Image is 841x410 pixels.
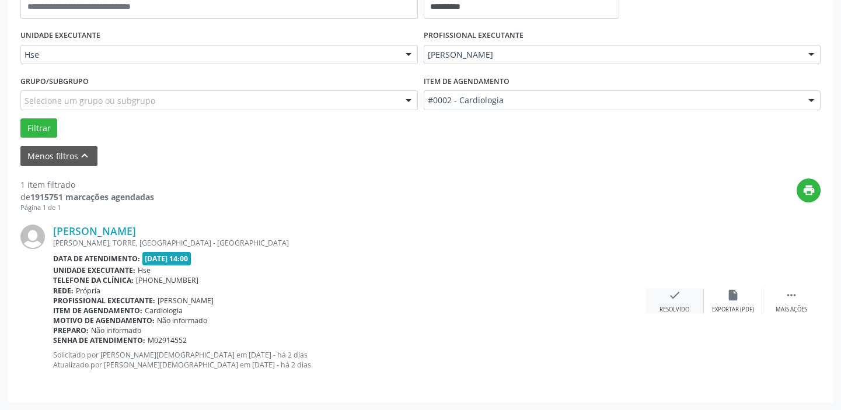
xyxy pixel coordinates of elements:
i: print [802,184,815,197]
button: print [797,178,821,202]
b: Item de agendamento: [53,306,142,316]
div: de [20,191,154,203]
b: Senha de atendimento: [53,335,145,345]
span: #0002 - Cardiologia [428,94,797,106]
a: [PERSON_NAME] [53,225,136,237]
span: Hse [25,49,394,61]
b: Data de atendimento: [53,254,140,264]
span: Não informado [91,325,141,335]
label: Item de agendamento [424,72,510,90]
div: Página 1 de 1 [20,203,154,213]
p: Solicitado por [PERSON_NAME][DEMOGRAPHIC_DATA] em [DATE] - há 2 dias Atualizado por [PERSON_NAME]... [53,350,645,370]
span: Hse [138,265,151,275]
div: Resolvido [659,306,689,314]
button: Menos filtroskeyboard_arrow_up [20,146,97,166]
strong: 1915751 marcações agendadas [30,191,154,202]
span: M02914552 [148,335,187,345]
div: Mais ações [776,306,807,314]
label: PROFISSIONAL EXECUTANTE [424,27,524,45]
b: Preparo: [53,325,89,335]
span: [PHONE_NUMBER] [136,275,198,285]
label: UNIDADE EXECUTANTE [20,27,100,45]
div: 1 item filtrado [20,178,154,191]
i: check [668,289,681,302]
button: Filtrar [20,118,57,138]
label: Grupo/Subgrupo [20,72,89,90]
span: Cardiologia [145,306,183,316]
b: Rede: [53,286,74,296]
span: Selecione um grupo ou subgrupo [25,94,155,107]
i: keyboard_arrow_up [78,149,91,162]
i:  [785,289,798,302]
img: img [20,225,45,249]
span: [PERSON_NAME] [158,296,214,306]
b: Profissional executante: [53,296,155,306]
div: Exportar (PDF) [712,306,754,314]
span: Própria [76,286,100,296]
span: [PERSON_NAME] [428,49,797,61]
b: Unidade executante: [53,265,135,275]
span: Não informado [157,316,207,325]
span: [DATE] 14:00 [142,252,191,265]
b: Motivo de agendamento: [53,316,155,325]
b: Telefone da clínica: [53,275,134,285]
div: [PERSON_NAME], TORRE, [GEOGRAPHIC_DATA] - [GEOGRAPHIC_DATA] [53,238,645,248]
i: insert_drive_file [727,289,739,302]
